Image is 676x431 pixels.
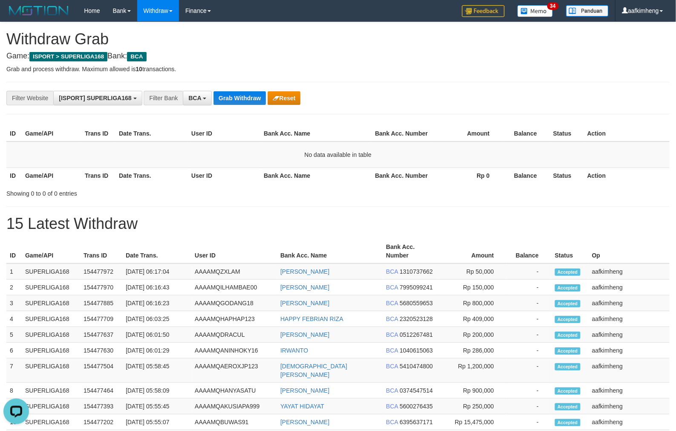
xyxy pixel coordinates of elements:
[566,5,609,17] img: panduan.png
[6,4,71,17] img: MOTION_logo.png
[503,168,550,183] th: Balance
[589,280,670,295] td: aafkimheng
[555,388,581,395] span: Accepted
[80,399,122,414] td: 154477393
[555,419,581,426] span: Accepted
[507,263,552,280] td: -
[80,343,122,359] td: 154477630
[191,239,277,263] th: User ID
[439,239,507,263] th: Amount
[191,383,277,399] td: AAAAMQHANYASATU
[507,239,552,263] th: Balance
[280,419,329,425] a: [PERSON_NAME]
[386,268,398,275] span: BCA
[589,327,670,343] td: aafkimheng
[280,300,329,307] a: [PERSON_NAME]
[555,363,581,370] span: Accepted
[22,343,80,359] td: SUPERLIGA168
[400,300,433,307] span: Copy 5680559653 to clipboard
[400,363,433,370] span: Copy 5410474800 to clipboard
[260,168,372,183] th: Bank Acc. Name
[507,359,552,383] td: -
[6,280,22,295] td: 2
[555,403,581,411] span: Accepted
[188,95,201,101] span: BCA
[462,5,505,17] img: Feedback.jpg
[400,403,433,410] span: Copy 5600276435 to clipboard
[80,295,122,311] td: 154477885
[6,239,22,263] th: ID
[191,295,277,311] td: AAAAMQGODANG18
[22,399,80,414] td: SUPERLIGA168
[439,399,507,414] td: Rp 250,000
[116,168,188,183] th: Date Trans.
[550,126,584,142] th: Status
[507,311,552,327] td: -
[6,65,670,73] p: Grab and process withdraw. Maximum allowed is transactions.
[555,269,581,276] span: Accepted
[589,414,670,430] td: aafkimheng
[80,327,122,343] td: 154477637
[386,300,398,307] span: BCA
[589,311,670,327] td: aafkimheng
[507,414,552,430] td: -
[589,295,670,311] td: aafkimheng
[22,126,81,142] th: Game/API
[144,91,183,105] div: Filter Bank
[439,414,507,430] td: Rp 15,475,000
[6,343,22,359] td: 6
[555,316,581,323] span: Accepted
[122,280,191,295] td: [DATE] 06:16:43
[6,126,22,142] th: ID
[6,168,22,183] th: ID
[507,383,552,399] td: -
[589,383,670,399] td: aafkimheng
[22,359,80,383] td: SUPERLIGA168
[280,268,329,275] a: [PERSON_NAME]
[507,295,552,311] td: -
[22,263,80,280] td: SUPERLIGA168
[400,315,433,322] span: Copy 2320523128 to clipboard
[280,403,324,410] a: YAYAT HIDAYAT
[191,414,277,430] td: AAAAMQBUWAS91
[80,311,122,327] td: 154477709
[136,66,142,72] strong: 10
[280,331,329,338] a: [PERSON_NAME]
[280,363,347,378] a: [DEMOGRAPHIC_DATA][PERSON_NAME]
[22,295,80,311] td: SUPERLIGA168
[507,399,552,414] td: -
[439,280,507,295] td: Rp 150,000
[80,263,122,280] td: 154477972
[6,359,22,383] td: 7
[191,399,277,414] td: AAAAMQAKUSIAPA999
[81,126,116,142] th: Trans ID
[183,91,212,105] button: BCA
[547,2,559,10] span: 34
[386,331,398,338] span: BCA
[400,387,433,394] span: Copy 0374547514 to clipboard
[555,284,581,292] span: Accepted
[122,383,191,399] td: [DATE] 05:58:09
[122,327,191,343] td: [DATE] 06:01:50
[552,239,589,263] th: Status
[280,284,329,291] a: [PERSON_NAME]
[6,52,670,61] h4: Game: Bank:
[400,268,433,275] span: Copy 1310737662 to clipboard
[372,168,431,183] th: Bank Acc. Number
[214,91,266,105] button: Grab Withdraw
[188,168,260,183] th: User ID
[400,419,433,425] span: Copy 6395637171 to clipboard
[6,295,22,311] td: 3
[550,168,584,183] th: Status
[191,359,277,383] td: AAAAMQAEROXJP123
[6,383,22,399] td: 8
[22,239,80,263] th: Game/API
[589,343,670,359] td: aafkimheng
[386,403,398,410] span: BCA
[191,280,277,295] td: AAAAMQILHAMBAE00
[122,239,191,263] th: Date Trans.
[589,263,670,280] td: aafkimheng
[584,168,670,183] th: Action
[589,239,670,263] th: Op
[555,332,581,339] span: Accepted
